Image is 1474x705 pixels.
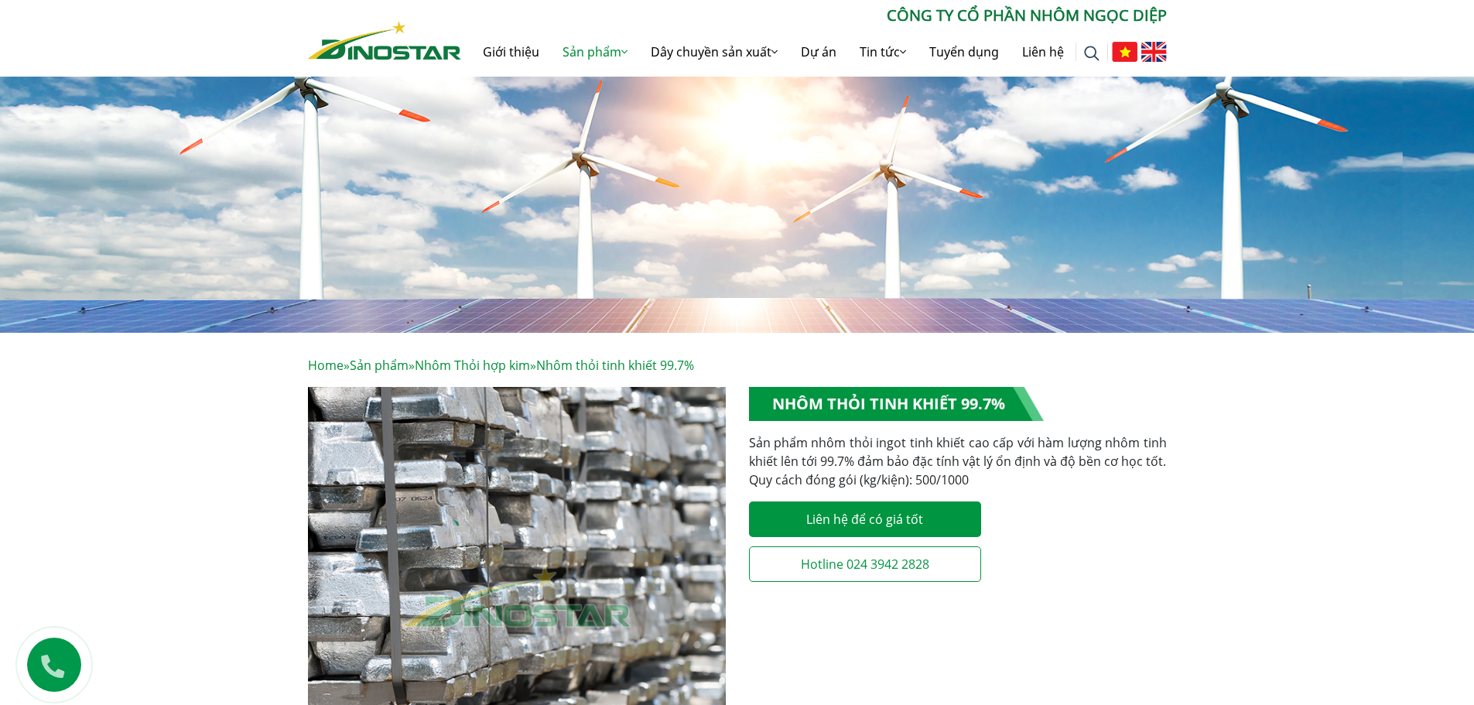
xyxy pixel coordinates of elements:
[1112,42,1137,62] img: Tiếng Việt
[749,546,981,582] a: Hotline 024 3942 2828
[1011,27,1076,77] a: Liên hệ
[308,357,344,374] a: Home
[308,21,461,60] img: Nhôm Dinostar
[749,433,1167,489] p: Sản phẩm nhôm thỏi ingot tinh khiết cao cấp với hàm lượng nhôm tinh khiết lên tới 99.7% đảm bảo đ...
[551,27,639,77] a: Sản phẩm
[749,501,981,537] a: Liên hệ để có giá tốt
[639,27,789,77] a: Dây chuyền sản xuất
[461,4,1167,27] p: CÔNG TY CỔ PHẦN NHÔM NGỌC DIỆP
[918,27,1011,77] a: Tuyển dụng
[536,357,694,374] span: Nhôm thỏi tinh khiết 99.7%
[308,357,694,374] span: » » »
[789,27,848,77] a: Dự án
[1141,42,1167,62] img: English
[350,357,409,374] a: Sản phẩm
[471,27,551,77] a: Giới thiệu
[848,27,918,77] a: Tin tức
[415,357,530,374] a: Nhôm Thỏi hợp kim
[749,387,1044,421] h1: Nhôm thỏi tinh khiết 99.7%
[1084,46,1100,61] img: search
